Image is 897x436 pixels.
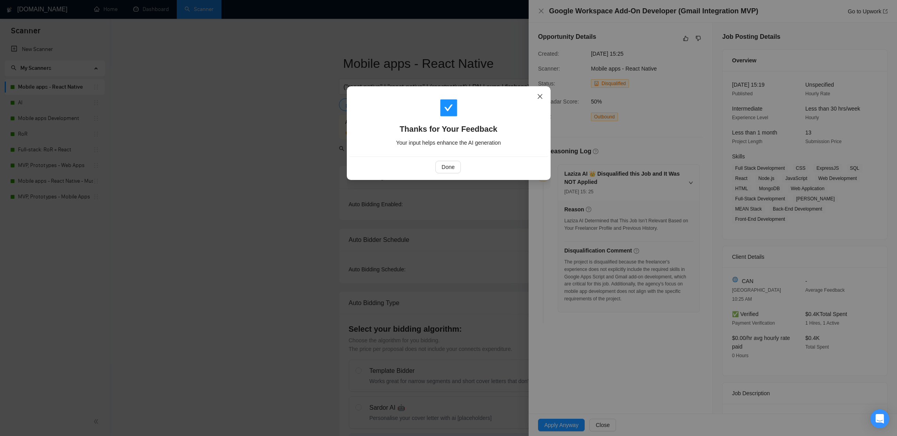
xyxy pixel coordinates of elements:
span: close [537,93,543,100]
span: check-square [439,98,458,117]
div: Open Intercom Messenger [870,409,889,428]
h4: Thanks for Your Feedback [359,124,538,134]
button: Done [435,161,461,173]
button: Close [529,86,551,107]
span: Done [442,163,455,171]
span: Your input helps enhance the AI generation [396,140,501,146]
